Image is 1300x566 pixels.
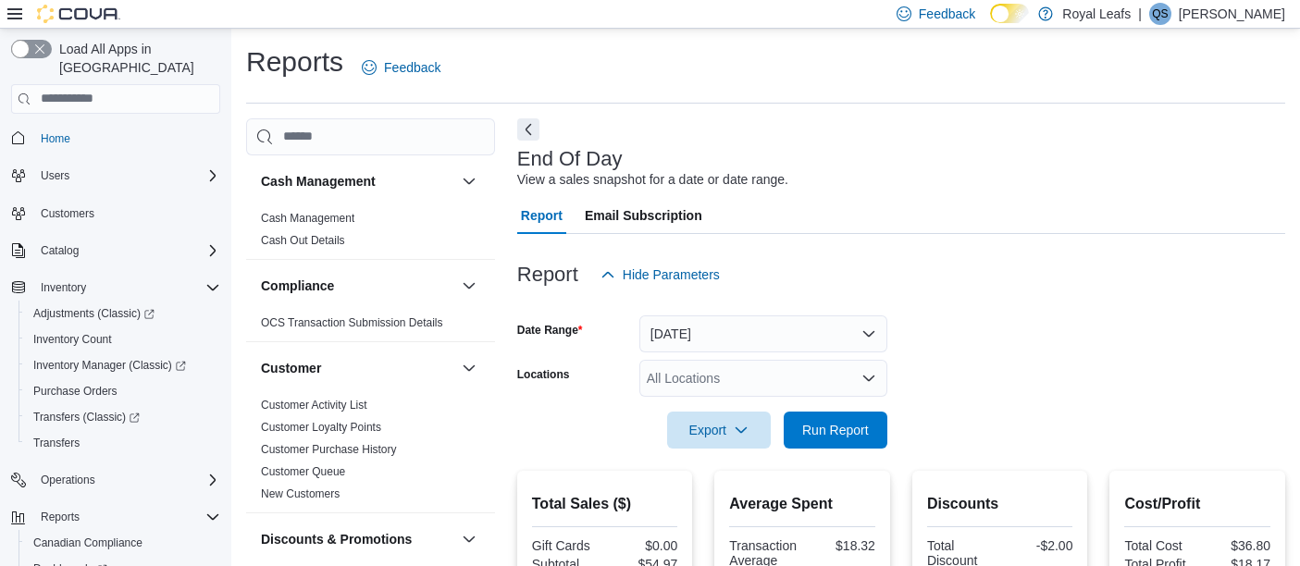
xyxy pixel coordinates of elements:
[33,127,220,150] span: Home
[784,412,887,449] button: Run Report
[26,532,220,554] span: Canadian Compliance
[458,357,480,379] button: Customer
[33,277,93,299] button: Inventory
[261,172,454,191] button: Cash Management
[33,165,77,187] button: Users
[517,323,583,338] label: Date Range
[26,354,220,376] span: Inventory Manager (Classic)
[33,128,78,150] a: Home
[4,275,228,301] button: Inventory
[517,367,570,382] label: Locations
[585,197,702,234] span: Email Subscription
[261,443,397,456] a: Customer Purchase History
[41,168,69,183] span: Users
[37,5,120,23] img: Cova
[26,328,220,351] span: Inventory Count
[802,421,869,439] span: Run Report
[261,234,345,247] a: Cash Out Details
[261,399,367,412] a: Customer Activity List
[26,432,87,454] a: Transfers
[26,380,125,402] a: Purchase Orders
[33,240,220,262] span: Catalog
[26,432,220,454] span: Transfers
[861,371,876,386] button: Open list of options
[517,264,578,286] h3: Report
[4,163,228,189] button: Users
[19,404,228,430] a: Transfers (Classic)
[458,528,480,550] button: Discounts & Promotions
[33,358,186,373] span: Inventory Manager (Classic)
[261,465,345,478] a: Customer Queue
[33,277,220,299] span: Inventory
[517,118,539,141] button: Next
[4,467,228,493] button: Operations
[261,277,334,295] h3: Compliance
[19,530,228,556] button: Canadian Compliance
[33,306,155,321] span: Adjustments (Classic)
[1124,538,1194,553] div: Total Cost
[517,148,623,170] h3: End Of Day
[384,58,440,77] span: Feedback
[33,535,142,550] span: Canadian Compliance
[1138,3,1142,25] p: |
[1004,538,1073,553] div: -$2.00
[1124,493,1270,515] h2: Cost/Profit
[639,315,887,352] button: [DATE]
[261,398,367,412] span: Customer Activity List
[532,493,678,515] h2: Total Sales ($)
[354,49,448,86] a: Feedback
[261,359,454,377] button: Customer
[517,170,788,190] div: View a sales snapshot for a date or date range.
[261,315,443,330] span: OCS Transaction Submission Details
[33,506,220,528] span: Reports
[261,487,340,500] a: New Customers
[41,510,80,524] span: Reports
[4,238,228,264] button: Catalog
[667,412,771,449] button: Export
[33,436,80,450] span: Transfers
[458,275,480,297] button: Compliance
[26,328,119,351] a: Inventory Count
[261,316,443,329] a: OCS Transaction Submission Details
[19,378,228,404] button: Purchase Orders
[261,277,454,295] button: Compliance
[33,469,220,491] span: Operations
[52,40,220,77] span: Load All Apps in [GEOGRAPHIC_DATA]
[261,212,354,225] a: Cash Management
[41,473,95,487] span: Operations
[26,380,220,402] span: Purchase Orders
[246,312,495,341] div: Compliance
[678,412,760,449] span: Export
[1152,3,1168,25] span: QS
[4,504,228,530] button: Reports
[521,197,563,234] span: Report
[623,265,720,284] span: Hide Parameters
[261,359,321,377] h3: Customer
[261,420,381,435] span: Customer Loyalty Points
[261,442,397,457] span: Customer Purchase History
[26,302,162,325] a: Adjustments (Classic)
[927,493,1073,515] h2: Discounts
[261,172,376,191] h3: Cash Management
[261,464,345,479] span: Customer Queue
[806,538,875,553] div: $18.32
[593,256,727,293] button: Hide Parameters
[26,406,147,428] a: Transfers (Classic)
[33,384,118,399] span: Purchase Orders
[41,206,94,221] span: Customers
[261,530,412,548] h3: Discounts & Promotions
[19,326,228,352] button: Inventory Count
[261,486,340,501] span: New Customers
[458,170,480,192] button: Cash Management
[4,200,228,227] button: Customers
[33,203,102,225] a: Customers
[990,23,991,24] span: Dark Mode
[261,211,354,226] span: Cash Management
[19,430,228,456] button: Transfers
[4,125,228,152] button: Home
[261,421,381,434] a: Customer Loyalty Points
[261,233,345,248] span: Cash Out Details
[990,4,1029,23] input: Dark Mode
[33,165,220,187] span: Users
[1179,3,1285,25] p: [PERSON_NAME]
